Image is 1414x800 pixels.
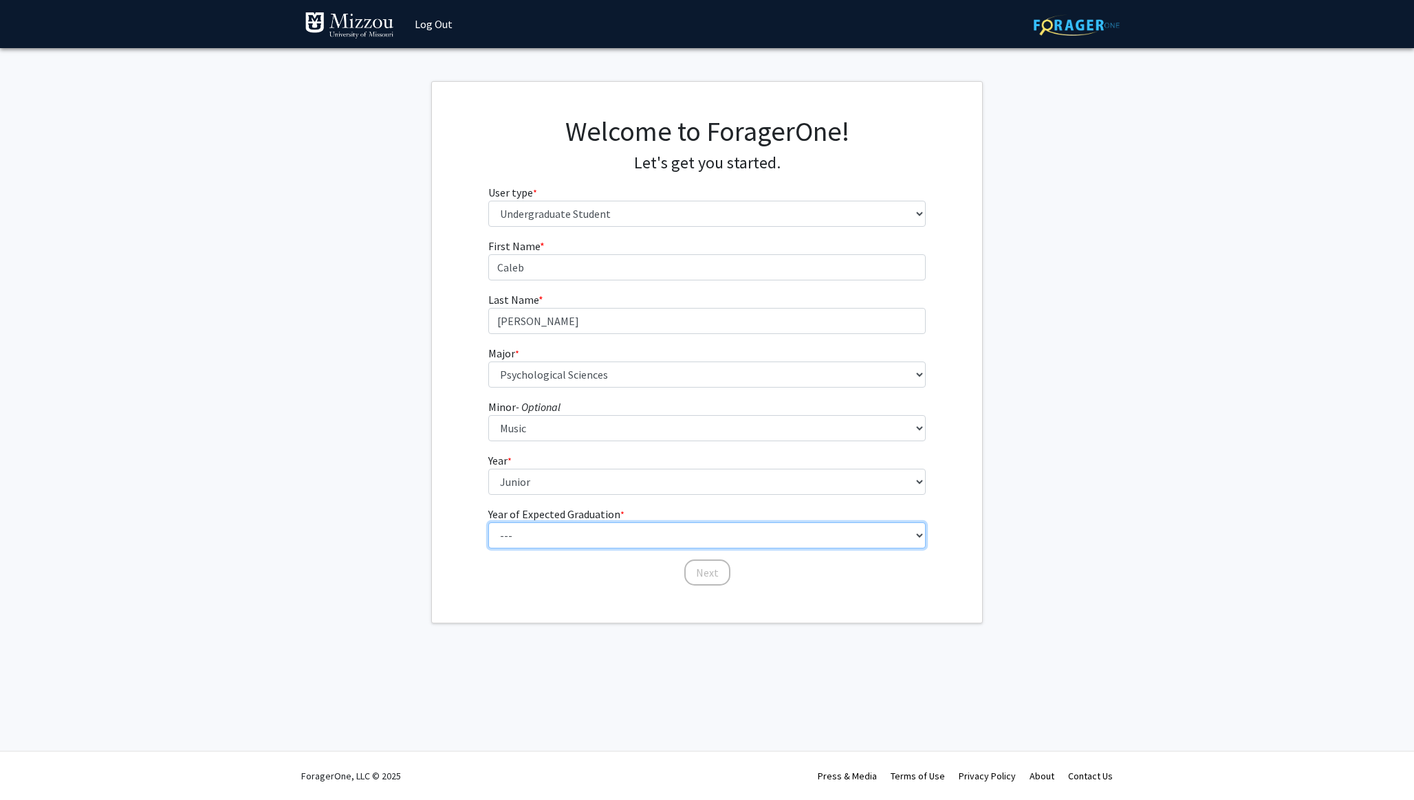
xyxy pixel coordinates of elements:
label: Major [488,345,519,362]
div: ForagerOne, LLC © 2025 [301,752,401,800]
label: Year of Expected Graduation [488,506,624,522]
a: Contact Us [1068,770,1113,782]
span: Last Name [488,293,539,307]
label: Minor [488,399,561,415]
h1: Welcome to ForagerOne! [488,115,926,148]
iframe: Chat [10,738,58,790]
a: About [1030,770,1054,782]
label: Year [488,452,512,469]
i: - Optional [516,400,561,414]
h4: Let's get you started. [488,153,926,173]
span: First Name [488,239,540,253]
label: User type [488,184,537,201]
a: Terms of Use [891,770,945,782]
a: Press & Media [818,770,877,782]
img: ForagerOne Logo [1034,14,1120,36]
button: Next [684,559,730,586]
a: Privacy Policy [959,770,1016,782]
img: University of Missouri Logo [305,12,394,39]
